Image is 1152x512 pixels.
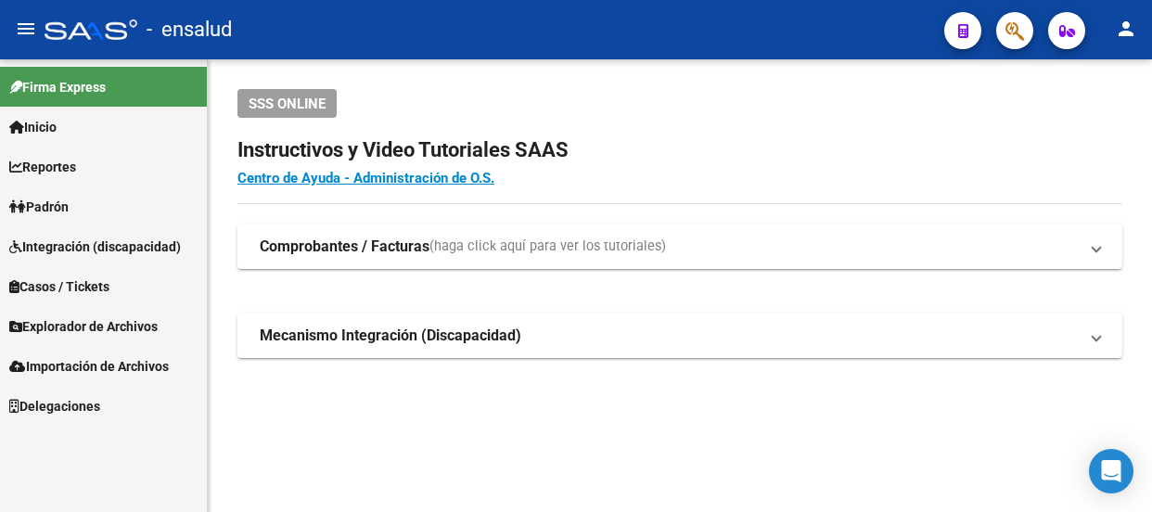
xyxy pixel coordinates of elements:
div: Open Intercom Messenger [1089,449,1133,493]
span: Integración (discapacidad) [9,237,181,257]
span: Delegaciones [9,396,100,416]
span: Casos / Tickets [9,276,109,297]
span: SSS ONLINE [249,96,326,112]
strong: Comprobantes / Facturas [260,237,429,257]
span: - ensalud [147,9,232,50]
mat-icon: person [1115,18,1137,40]
strong: Mecanismo Integración (Discapacidad) [260,326,521,346]
button: SSS ONLINE [237,89,337,118]
span: Inicio [9,117,57,137]
span: Padrón [9,197,69,217]
span: Importación de Archivos [9,356,169,377]
mat-icon: menu [15,18,37,40]
a: Centro de Ayuda - Administración de O.S. [237,170,494,186]
h2: Instructivos y Video Tutoriales SAAS [237,133,1122,168]
span: Reportes [9,157,76,177]
span: Explorador de Archivos [9,316,158,337]
span: (haga click aquí para ver los tutoriales) [429,237,666,257]
span: Firma Express [9,77,106,97]
mat-expansion-panel-header: Mecanismo Integración (Discapacidad) [237,314,1122,358]
mat-expansion-panel-header: Comprobantes / Facturas(haga click aquí para ver los tutoriales) [237,224,1122,269]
